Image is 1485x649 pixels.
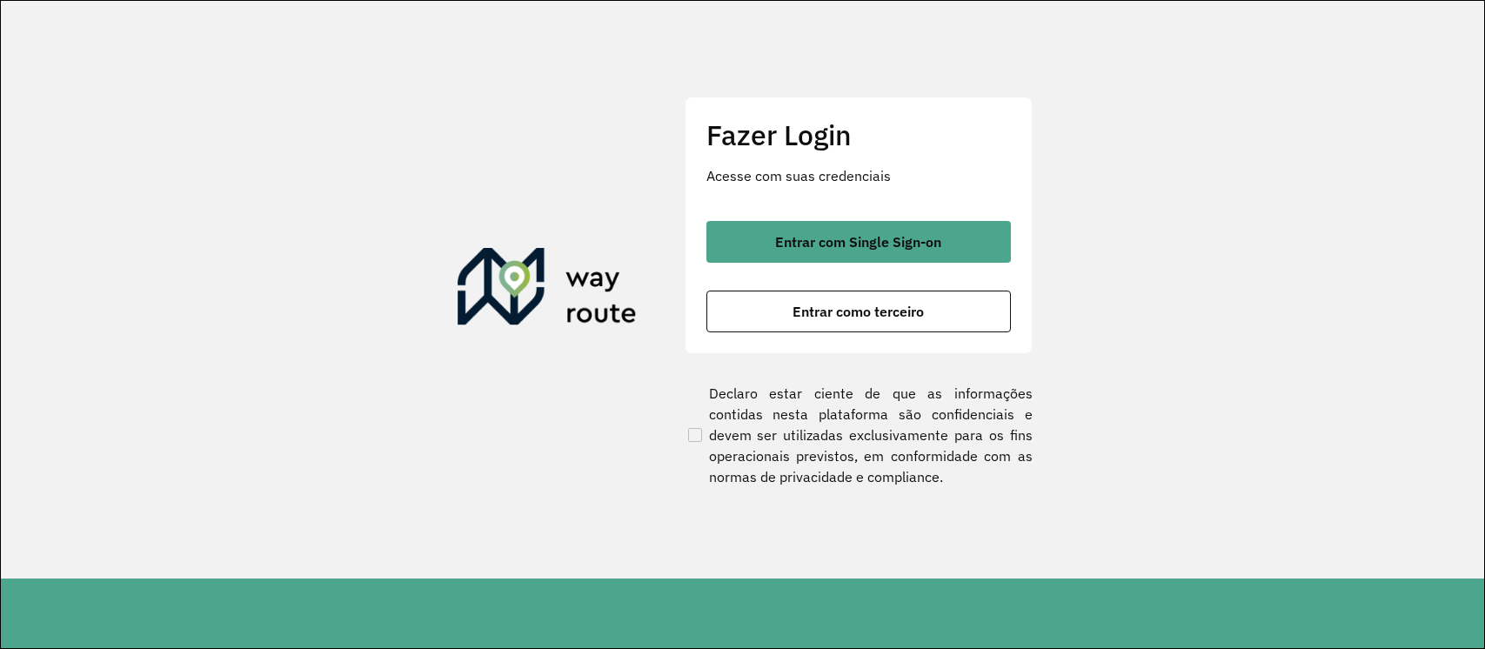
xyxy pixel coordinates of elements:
[775,235,941,249] span: Entrar com Single Sign-on
[706,291,1011,332] button: button
[685,383,1033,487] label: Declaro estar ciente de que as informações contidas nesta plataforma são confidenciais e devem se...
[706,221,1011,263] button: button
[706,165,1011,186] p: Acesse com suas credenciais
[458,248,637,331] img: Roteirizador AmbevTech
[706,118,1011,151] h2: Fazer Login
[793,304,924,318] span: Entrar como terceiro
